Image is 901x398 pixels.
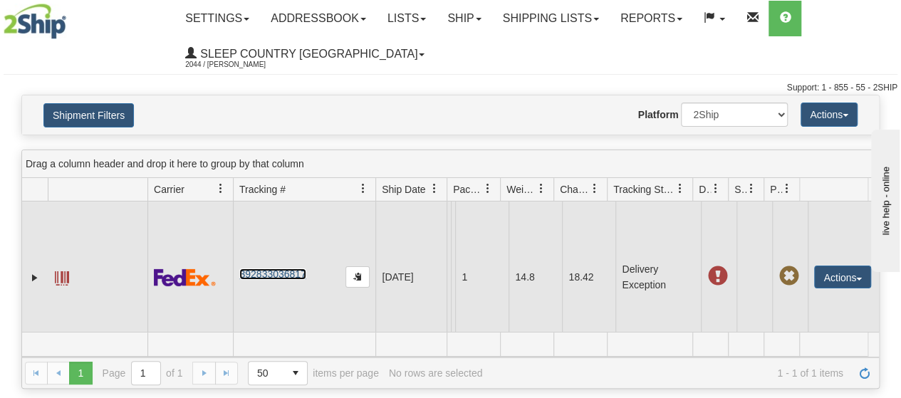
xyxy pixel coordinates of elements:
[529,177,553,201] a: Weight filter column settings
[668,177,692,201] a: Tracking Status filter column settings
[739,177,764,201] a: Shipment Issues filter column settings
[69,362,92,384] span: Page 1
[562,201,615,353] td: 18.42
[704,177,728,201] a: Delivery Status filter column settings
[615,201,701,353] td: Delivery Exception
[209,177,233,201] a: Carrier filter column settings
[4,4,66,39] img: logo2044.jpg
[778,266,798,286] span: Pickup Not Assigned
[284,362,307,384] span: select
[55,265,69,288] a: Label
[351,177,375,201] a: Tracking # filter column settings
[734,182,746,197] span: Shipment Issues
[583,177,607,201] a: Charge filter column settings
[239,182,286,197] span: Tracking #
[345,266,370,288] button: Copy to clipboard
[257,366,276,380] span: 50
[154,268,216,286] img: 2 - FedEx Express®
[775,177,799,201] a: Pickup Status filter column settings
[638,108,679,122] label: Platform
[699,182,711,197] span: Delivery Status
[509,201,562,353] td: 14.8
[248,361,379,385] span: items per page
[801,103,858,127] button: Actions
[770,182,782,197] span: Pickup Status
[103,361,183,385] span: Page of 1
[11,12,132,23] div: live help - online
[610,1,693,36] a: Reports
[447,201,451,353] td: Beco Industries Shipping department [GEOGRAPHIC_DATA] [GEOGRAPHIC_DATA] [GEOGRAPHIC_DATA] H1J 0A8
[437,1,491,36] a: Ship
[476,177,500,201] a: Packages filter column settings
[814,266,871,288] button: Actions
[455,201,509,353] td: 1
[382,182,425,197] span: Ship Date
[377,1,437,36] a: Lists
[175,36,435,72] a: Sleep Country [GEOGRAPHIC_DATA] 2044 / [PERSON_NAME]
[560,182,590,197] span: Charge
[185,58,292,72] span: 2044 / [PERSON_NAME]
[422,177,447,201] a: Ship Date filter column settings
[154,182,184,197] span: Carrier
[492,367,843,379] span: 1 - 1 of 1 items
[260,1,377,36] a: Addressbook
[239,268,306,280] a: 392833036817
[22,150,879,178] div: grid grouping header
[853,362,876,384] a: Refresh
[28,271,42,285] a: Expand
[132,362,160,384] input: Page 1
[613,182,675,197] span: Tracking Status
[451,201,455,353] td: [PERSON_NAME] [PERSON_NAME] CA AB CALGARY T2S 0C6
[248,361,308,385] span: Page sizes drop down
[506,182,536,197] span: Weight
[197,48,417,60] span: Sleep Country [GEOGRAPHIC_DATA]
[453,182,483,197] span: Packages
[375,201,447,353] td: [DATE]
[389,367,483,379] div: No rows are selected
[868,126,900,271] iframe: chat widget
[4,82,897,94] div: Support: 1 - 855 - 55 - 2SHIP
[492,1,610,36] a: Shipping lists
[175,1,260,36] a: Settings
[43,103,134,127] button: Shipment Filters
[707,266,727,286] span: Delivery Exception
